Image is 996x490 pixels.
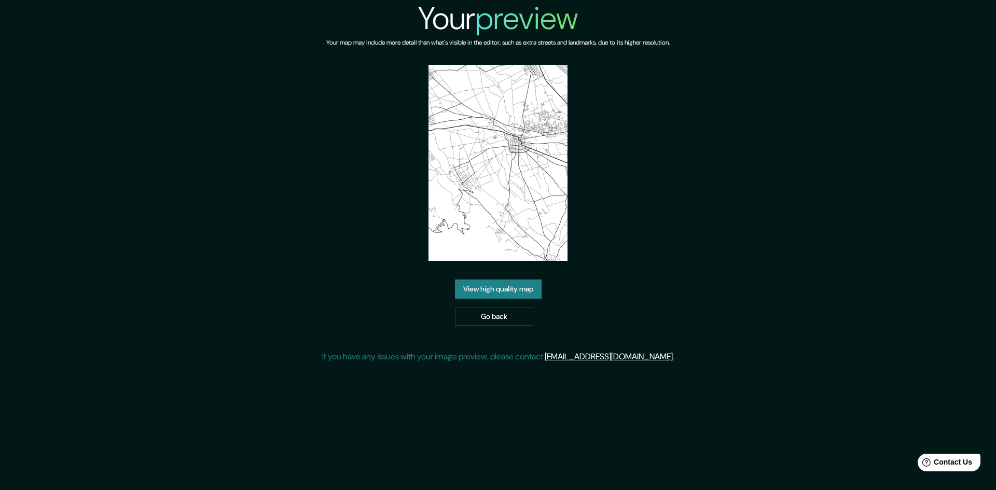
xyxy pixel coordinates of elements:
[326,37,670,48] h6: Your map may include more detail than what's visible in the editor, such as extra streets and lan...
[428,65,568,261] img: created-map-preview
[322,351,674,363] p: If you have any issues with your image preview, please contact .
[455,307,533,326] a: Go back
[545,351,673,362] a: [EMAIL_ADDRESS][DOMAIN_NAME]
[455,279,542,299] a: View high quality map
[904,450,985,479] iframe: Help widget launcher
